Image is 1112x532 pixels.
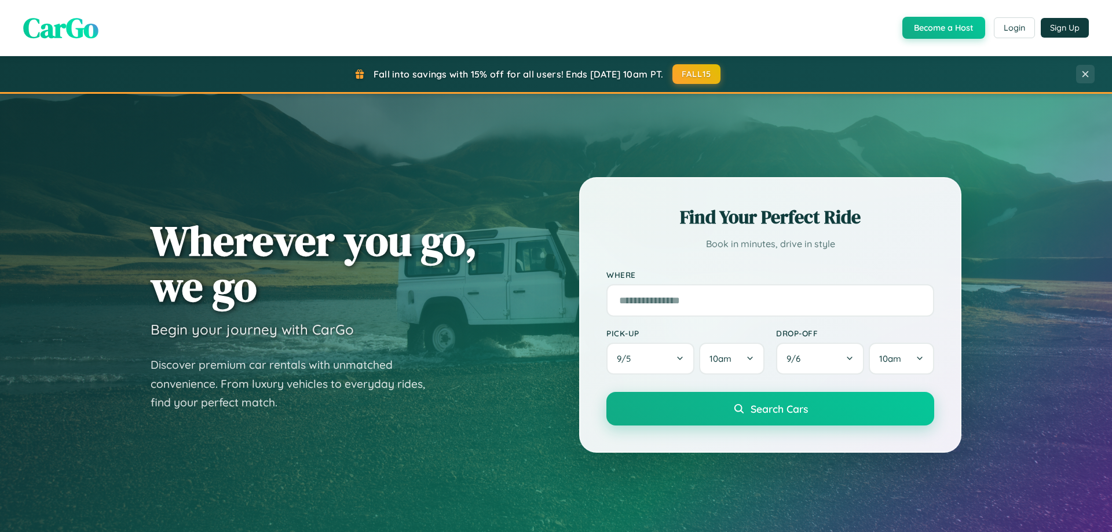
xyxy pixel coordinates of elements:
[994,17,1035,38] button: Login
[606,392,934,425] button: Search Cars
[606,204,934,230] h2: Find Your Perfect Ride
[902,17,985,39] button: Become a Host
[151,218,477,309] h1: Wherever you go, we go
[776,343,864,375] button: 9/6
[151,355,440,412] p: Discover premium car rentals with unmatched convenience. From luxury vehicles to everyday rides, ...
[776,328,934,338] label: Drop-off
[606,270,934,280] label: Where
[1041,18,1089,38] button: Sign Up
[151,321,354,338] h3: Begin your journey with CarGo
[787,353,806,364] span: 9 / 6
[869,343,934,375] button: 10am
[709,353,731,364] span: 10am
[672,64,721,84] button: FALL15
[606,343,694,375] button: 9/5
[606,328,765,338] label: Pick-up
[751,402,808,415] span: Search Cars
[606,236,934,252] p: Book in minutes, drive in style
[23,9,98,47] span: CarGo
[879,353,901,364] span: 10am
[699,343,765,375] button: 10am
[374,68,664,80] span: Fall into savings with 15% off for all users! Ends [DATE] 10am PT.
[617,353,637,364] span: 9 / 5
